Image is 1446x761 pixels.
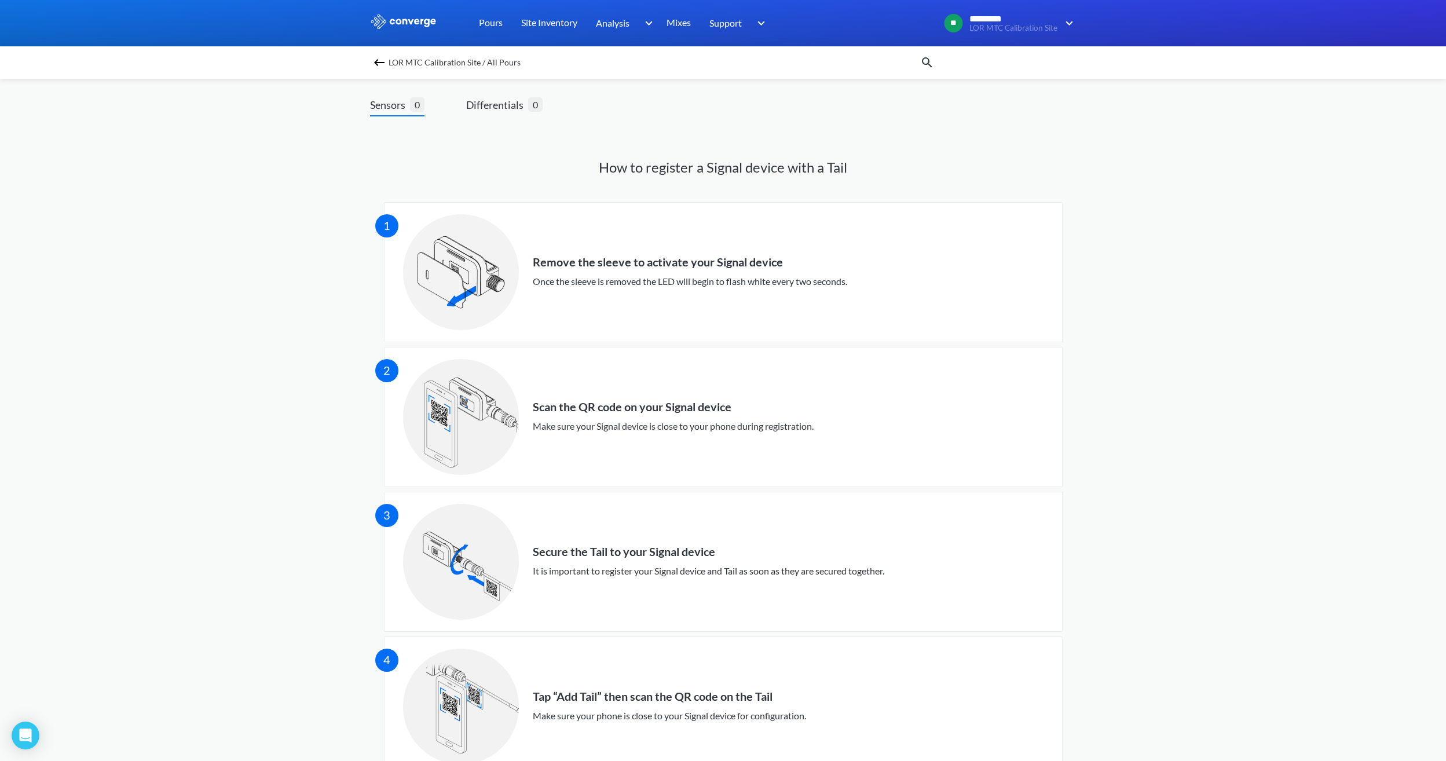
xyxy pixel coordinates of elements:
[403,359,519,475] img: 2-signal-qr-code-scan@3x.png
[920,56,934,69] img: icon-search.svg
[533,690,806,704] div: Tap “Add Tail” then scan the QR code on the Tail
[466,97,528,113] span: Differentials
[637,16,656,30] img: downArrow.svg
[1058,16,1077,30] img: downArrow.svg
[533,564,884,578] div: It is important to register your Signal device and Tail as soon as they are secured together.
[709,16,742,30] span: Support
[375,504,398,527] div: 3
[375,214,398,237] div: 1
[403,504,519,620] img: 3-signal-secure-tail@3x.png
[596,16,629,30] span: Analysis
[533,419,814,433] div: Make sure your Signal device is close to your phone during registration.
[375,649,398,672] div: 4
[375,359,398,382] div: 2
[410,97,424,112] span: 0
[533,400,814,414] div: Scan the QR code on your Signal device
[750,16,768,30] img: downArrow.svg
[370,97,410,113] span: Sensors
[528,97,543,112] span: 0
[370,158,1077,177] h1: How to register a Signal device with a Tail
[372,56,386,69] img: backspace.svg
[969,24,1058,32] span: LOR MTC Calibration Site
[389,54,521,71] span: LOR MTC Calibration Site / All Pours
[370,14,437,29] img: logo_ewhite.svg
[533,255,847,269] div: Remove the sleeve to activate your Signal device
[12,722,39,749] div: Open Intercom Messenger
[533,545,884,559] div: Secure the Tail to your Signal device
[533,708,806,723] div: Make sure your phone is close to your Signal device for configuration.
[533,274,847,288] div: Once the sleeve is removed the LED will begin to flash white every two seconds.
[403,214,519,330] img: 1-signal-sleeve-removal-info@3x.png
